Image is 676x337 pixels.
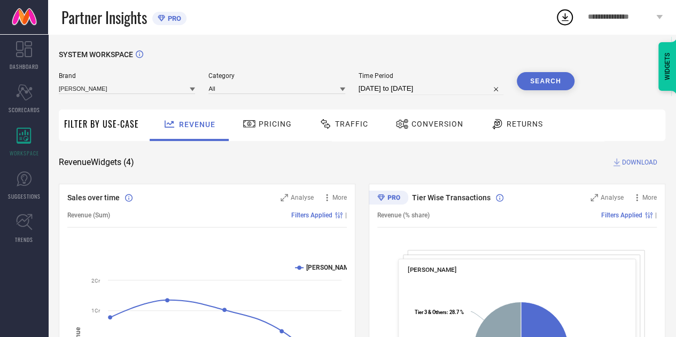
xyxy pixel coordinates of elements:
[281,194,288,201] svg: Zoom
[67,193,120,202] span: Sales over time
[10,149,39,157] span: WORKSPACE
[208,72,345,80] span: Category
[15,236,33,244] span: TRENDS
[507,120,543,128] span: Returns
[67,211,110,219] span: Revenue (Sum)
[655,211,657,219] span: |
[415,309,447,315] tspan: Tier 3 & Others
[61,6,147,28] span: Partner Insights
[345,211,347,219] span: |
[642,194,657,201] span: More
[377,211,430,219] span: Revenue (% share)
[412,193,491,202] span: Tier Wise Transactions
[165,14,181,22] span: PRO
[64,117,139,130] span: Filter By Use-Case
[601,211,642,219] span: Filters Applied
[59,157,134,168] span: Revenue Widgets ( 4 )
[59,50,133,59] span: SYSTEM WORKSPACE
[590,194,598,201] svg: Zoom
[179,120,215,129] span: Revenue
[291,211,332,219] span: Filters Applied
[91,308,100,314] text: 1Cr
[291,194,314,201] span: Analyse
[8,192,41,200] span: SUGGESTIONS
[555,7,574,27] div: Open download list
[91,278,100,284] text: 2Cr
[332,194,347,201] span: More
[10,62,38,70] span: DASHBOARD
[335,120,368,128] span: Traffic
[306,264,355,271] text: [PERSON_NAME]
[9,106,40,114] span: SCORECARDS
[517,72,574,90] button: Search
[359,82,503,95] input: Select time period
[411,120,463,128] span: Conversion
[59,72,195,80] span: Brand
[259,120,292,128] span: Pricing
[601,194,624,201] span: Analyse
[359,72,503,80] span: Time Period
[408,266,456,273] span: [PERSON_NAME]
[415,309,464,315] text: : 28.7 %
[369,191,408,207] div: Premium
[622,157,657,168] span: DOWNLOAD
